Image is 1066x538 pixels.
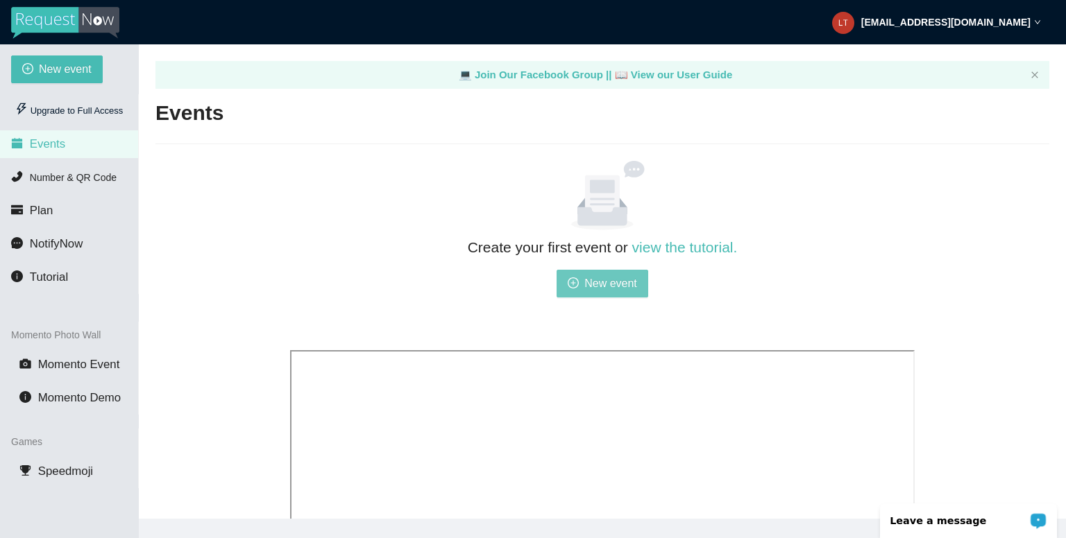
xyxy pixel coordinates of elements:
[15,103,28,115] span: thunderbolt
[11,137,23,149] span: calendar
[19,391,31,403] span: info-circle
[1034,19,1041,26] span: down
[22,63,33,76] span: plus-circle
[871,494,1066,538] iframe: LiveChat chat widget
[155,99,223,128] h2: Events
[30,204,53,217] span: Plan
[30,270,68,284] span: Tutorial
[30,137,65,150] span: Events
[557,270,648,297] button: plus-circleNew event
[39,60,92,78] span: New event
[11,55,103,83] button: plus-circleNew event
[38,391,121,404] span: Momento Demo
[1031,71,1039,79] span: close
[615,69,733,80] a: laptop View our User Guide
[11,7,119,39] img: RequestNow
[568,277,579,290] span: plus-circle
[1031,71,1039,80] button: close
[615,69,628,80] span: laptop
[19,465,31,476] span: trophy
[11,204,23,216] span: credit-card
[290,236,915,259] h2: Create your first event or
[11,171,23,182] span: phone
[459,69,472,80] span: laptop
[632,239,738,255] a: view the tutorial.
[459,69,615,80] a: laptop Join Our Facebook Group ||
[11,270,23,282] span: info-circle
[38,465,93,478] span: Speedmoji
[38,358,120,371] span: Momento Event
[30,172,117,183] span: Number & QR Code
[584,275,637,292] span: New event
[19,358,31,370] span: camera
[832,12,854,34] img: a59af60366384ce8b7a992a378793d1b
[11,97,127,125] div: Upgrade to Full Access
[30,237,83,250] span: NotifyNow
[11,237,23,249] span: message
[861,17,1031,28] strong: [EMAIL_ADDRESS][DOMAIN_NAME]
